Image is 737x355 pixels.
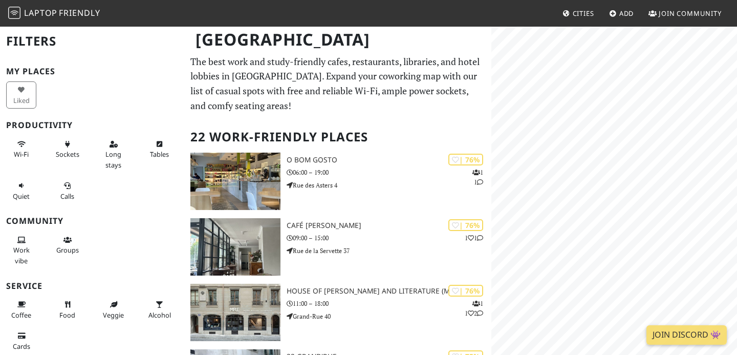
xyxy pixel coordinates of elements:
p: Rue de la Servette 37 [287,246,491,256]
a: Join Community [644,4,726,23]
button: Groups [52,232,82,259]
div: | 76% [448,219,483,231]
img: O Bom Gosto [190,153,280,210]
p: Rue des Asters 4 [287,180,491,190]
h3: Service [6,281,178,291]
span: Credit cards [13,342,30,351]
button: Long stays [98,136,128,173]
h3: Productivity [6,120,178,130]
button: Food [52,296,82,323]
span: Group tables [56,245,79,255]
h3: Café [PERSON_NAME] [287,221,491,230]
p: 11:00 – 18:00 [287,299,491,308]
p: 06:00 – 19:00 [287,168,491,177]
h3: My Places [6,67,178,76]
a: Cities [558,4,598,23]
p: 1 1 [465,233,483,243]
span: Veggie [103,310,124,320]
h2: Filters [6,26,178,57]
button: Cards [6,327,36,354]
h1: [GEOGRAPHIC_DATA] [187,26,489,54]
img: LaptopFriendly [8,7,20,19]
button: Veggie [98,296,128,323]
span: Friendly [59,7,100,18]
button: Coffee [6,296,36,323]
h3: O Bom Gosto [287,156,491,164]
button: Wi-Fi [6,136,36,163]
span: Laptop [24,7,57,18]
button: Work vibe [6,232,36,269]
span: Stable Wi-Fi [14,150,29,159]
span: People working [13,245,30,265]
span: Coffee [11,310,31,320]
span: Work-friendly tables [150,150,169,159]
h3: Community [6,216,178,226]
p: 1 1 [472,168,483,187]
span: Alcohol [148,310,171,320]
span: Cities [573,9,594,18]
p: 1 1 2 [465,299,483,318]
a: Join Discord 👾 [646,325,727,345]
button: Quiet [6,177,36,204]
img: Café Bourdon [190,218,280,276]
div: | 76% [448,285,483,297]
p: The best work and study-friendly cafes, restaurants, libraries, and hotel lobbies in [GEOGRAPHIC_... [190,54,485,113]
h3: House of [PERSON_NAME] and Literature (MRL) [287,287,491,296]
div: | 76% [448,154,483,165]
a: Add [605,4,638,23]
span: Video/audio calls [60,192,74,201]
button: Sockets [52,136,82,163]
a: House of Rousseau and Literature (MRL) | 76% 112 House of [PERSON_NAME] and Literature (MRL) 11:0... [184,284,491,341]
p: Grand-Rue 40 [287,311,491,321]
button: Tables [144,136,175,163]
span: Long stays [105,150,121,169]
span: Power sockets [56,150,79,159]
h2: 22 Work-Friendly Places [190,121,485,153]
img: House of Rousseau and Literature (MRL) [190,284,280,341]
a: Café Bourdon | 76% 11 Café [PERSON_NAME] 09:00 – 15:00 Rue de la Servette 37 [184,218,491,276]
button: Alcohol [144,296,175,323]
button: Calls [52,177,82,204]
p: 09:00 – 15:00 [287,233,491,243]
span: Food [59,310,75,320]
span: Quiet [13,192,30,201]
a: O Bom Gosto | 76% 11 O Bom Gosto 06:00 – 19:00 Rue des Asters 4 [184,153,491,210]
a: LaptopFriendly LaptopFriendly [8,5,100,23]
span: Join Community [659,9,722,18]
span: Add [619,9,634,18]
